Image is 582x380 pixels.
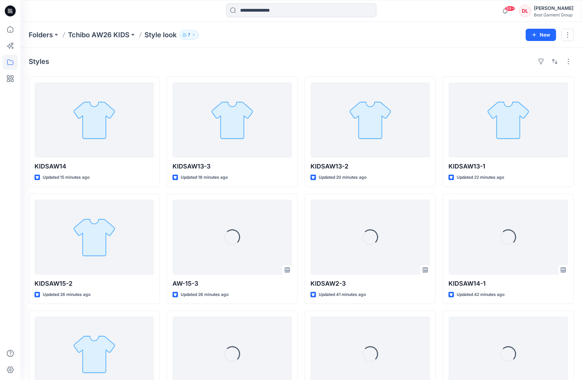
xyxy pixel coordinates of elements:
a: Tchibo AW26 KIDS [68,30,129,40]
p: Updated 26 minutes ago [43,291,91,298]
p: AW-15-3 [172,279,292,288]
p: KIDSAW13-1 [448,162,568,171]
a: Folders [29,30,53,40]
div: Best Garment Group [534,12,573,17]
p: KIDSAW2-3 [310,279,430,288]
p: Style look [144,30,177,40]
p: KIDSAW14-1 [448,279,568,288]
a: KIDSAW15-2 [34,200,154,275]
p: Updated 26 minutes ago [181,291,228,298]
p: KIDSAW15-2 [34,279,154,288]
span: 99+ [505,6,515,11]
h4: Styles [29,57,49,66]
a: KIDSAW13-2 [310,82,430,158]
p: Updated 18 minutes ago [181,174,228,181]
p: Updated 42 minutes ago [457,291,504,298]
div: [PERSON_NAME] [534,4,573,12]
div: DL [519,5,531,17]
a: KIDSAW14 [34,82,154,158]
p: KIDSAW14 [34,162,154,171]
p: Updated 22 minutes ago [457,174,504,181]
p: KIDSAW13-2 [310,162,430,171]
p: Updated 15 minutes ago [43,174,89,181]
button: 7 [179,30,199,40]
p: Updated 41 minutes ago [319,291,366,298]
p: Updated 20 minutes ago [319,174,366,181]
p: KIDSAW13-3 [172,162,292,171]
a: KIDSAW13-3 [172,82,292,158]
p: 7 [188,31,190,39]
button: New [526,29,556,41]
a: KIDSAW13-1 [448,82,568,158]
